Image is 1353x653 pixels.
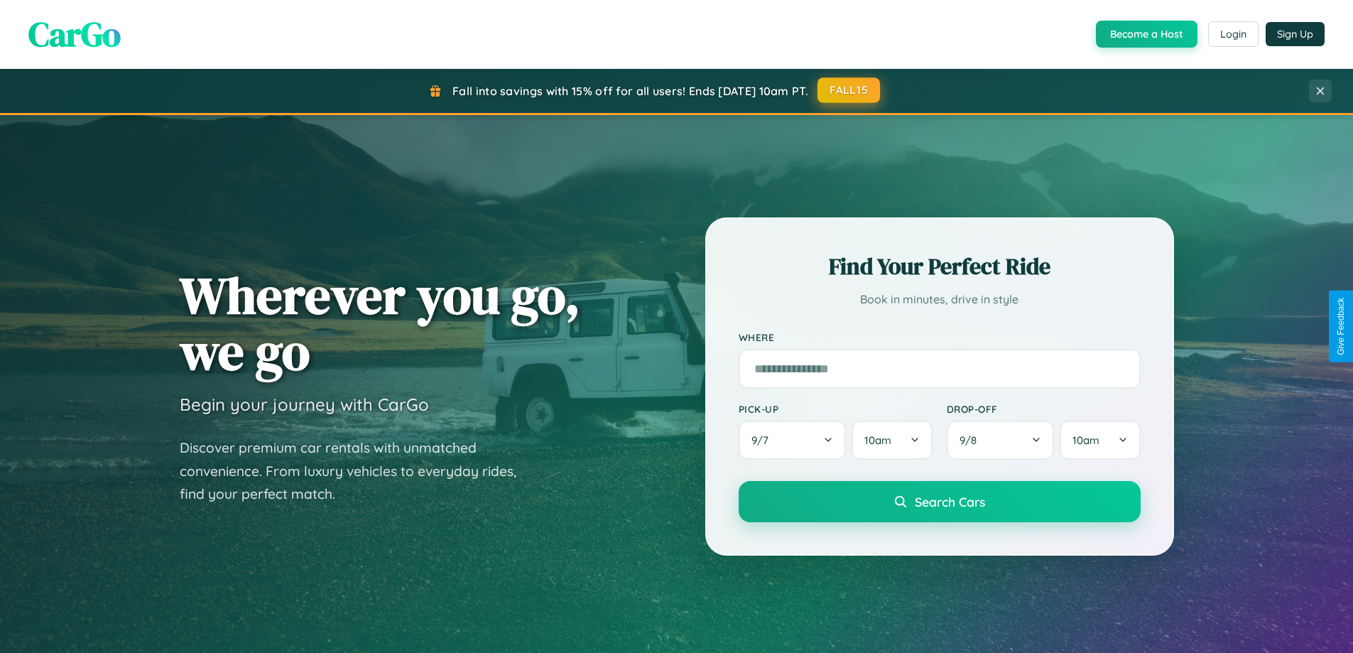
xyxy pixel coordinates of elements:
span: Fall into savings with 15% off for all users! Ends [DATE] 10am PT. [452,84,808,98]
button: 10am [1060,421,1140,460]
button: Sign Up [1266,22,1325,46]
label: Drop-off [947,403,1141,415]
span: 9 / 7 [751,433,776,447]
h1: Wherever you go, we go [180,267,580,379]
button: 9/7 [739,421,847,460]
p: Book in minutes, drive in style [739,289,1141,310]
span: 10am [864,433,891,447]
h3: Begin your journey with CarGo [180,394,429,415]
label: Where [739,331,1141,343]
div: Give Feedback [1336,298,1346,355]
span: 9 / 8 [960,433,984,447]
span: 10am [1072,433,1099,447]
button: FALL15 [817,77,880,103]
h2: Find Your Perfect Ride [739,251,1141,282]
label: Pick-up [739,403,933,415]
button: 10am [852,421,932,460]
button: Search Cars [739,481,1141,522]
button: Become a Host [1096,21,1197,48]
button: 9/8 [947,421,1055,460]
span: Search Cars [915,494,985,509]
span: CarGo [28,11,121,58]
p: Discover premium car rentals with unmatched convenience. From luxury vehicles to everyday rides, ... [180,436,535,506]
button: Login [1208,21,1259,47]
